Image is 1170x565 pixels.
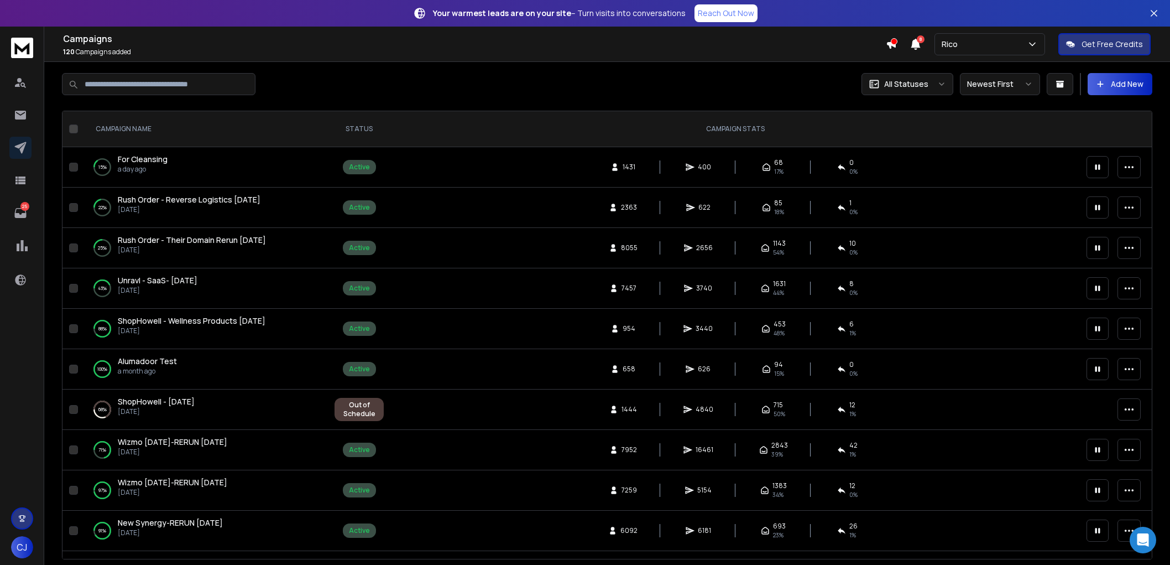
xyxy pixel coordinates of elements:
a: New Synergy-RERUN [DATE] [118,517,223,528]
span: 400 [698,163,711,172]
p: Rico [942,39,962,50]
span: 626 [698,365,711,374]
span: 0 [849,158,854,167]
button: CJ [11,536,33,558]
span: 1 % [849,531,856,540]
span: 658 [623,365,635,374]
a: Rush Order - Their Domain Rerun [DATE] [118,235,266,246]
span: 715 [774,401,783,410]
a: ShopHowell - Wellness Products [DATE] [118,315,265,326]
td: 68%ShopHowell - [DATE][DATE] [82,390,328,430]
td: 100%Alumadoor Testa month ago [82,349,328,390]
span: 7259 [621,486,637,495]
p: [DATE] [118,448,227,457]
p: [DATE] [118,326,265,335]
a: ShopHowell - [DATE] [118,396,195,407]
span: 12 [849,401,855,410]
p: 91 % [98,525,106,536]
span: 48 % [774,329,785,338]
span: 23 % [773,531,784,540]
p: [DATE] [118,205,260,214]
span: 26 [849,522,858,531]
p: 43 % [98,283,107,294]
img: logo [11,38,33,58]
div: Active [349,486,370,495]
div: Active [349,203,370,212]
span: 0 % [849,369,858,378]
a: For Cleansing [118,154,168,165]
span: 39 % [771,450,783,459]
span: 693 [773,522,786,531]
span: 2656 [696,243,713,252]
p: [DATE] [118,488,227,497]
p: – Turn visits into conversations [433,8,686,19]
p: 68 % [98,404,107,415]
td: 15%For Cleansinga day ago [82,147,328,188]
th: CAMPAIGN STATS [390,111,1080,147]
div: Active [349,324,370,333]
span: 50 % [774,410,785,418]
span: 44 % [773,288,784,297]
span: 1143 [773,239,786,248]
p: a day ago [118,165,168,174]
p: Campaigns added [63,48,886,56]
span: 453 [774,320,786,329]
span: Unravl - SaaS- [DATE] [118,275,197,286]
td: 71%Wizmo [DATE]-RERUN [DATE][DATE] [82,430,328,470]
span: 3740 [696,284,712,293]
th: STATUS [328,111,390,147]
div: Active [349,445,370,454]
span: 3440 [696,324,713,333]
span: 85 [774,199,782,208]
span: 8055 [621,243,638,252]
span: 15 % [774,369,784,378]
span: 8 [849,279,854,288]
p: Reach Out Now [698,8,754,19]
a: Wizmo [DATE]-RERUN [DATE] [118,437,227,448]
span: 6181 [698,526,711,535]
div: Active [349,163,370,172]
span: 6092 [620,526,638,535]
span: For Cleansing [118,154,168,164]
td: 22%Rush Order - Reverse Logistics [DATE][DATE] [82,188,328,228]
strong: Your warmest leads are on your site [433,8,571,18]
td: 91%New Synergy-RERUN [DATE][DATE] [82,511,328,551]
span: ShopHowell - [DATE] [118,396,195,407]
td: 88%ShopHowell - Wellness Products [DATE][DATE] [82,309,328,349]
span: 1431 [623,163,635,172]
button: Add New [1088,73,1152,95]
span: Rush Order - Reverse Logistics [DATE] [118,194,260,205]
p: 100 % [97,364,107,375]
span: 12 [849,481,855,490]
span: 68 [774,158,783,167]
p: 25 % [98,242,107,253]
span: 7457 [621,284,636,293]
span: 2363 [621,203,637,212]
div: Active [349,365,370,374]
a: Alumadoor Test [118,356,177,367]
span: 10 [849,239,856,248]
span: 34 % [772,490,784,499]
span: Wizmo [DATE]-RERUN [DATE] [118,477,227,488]
div: Active [349,526,370,535]
span: 8 [917,35,924,43]
span: 120 [63,47,75,56]
td: 43%Unravl - SaaS- [DATE][DATE] [82,268,328,309]
p: 97 % [98,485,107,496]
td: 25%Rush Order - Their Domain Rerun [DATE][DATE] [82,228,328,268]
span: 0 [849,360,854,369]
span: 42 [849,441,858,450]
span: 1444 [621,405,637,414]
span: 18 % [774,208,784,216]
span: 1 [849,199,852,208]
span: Rush Order - Their Domain Rerun [DATE] [118,235,266,245]
button: Newest First [960,73,1040,95]
div: Active [349,284,370,293]
h1: Campaigns [63,32,886,45]
p: [DATE] [118,286,197,295]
